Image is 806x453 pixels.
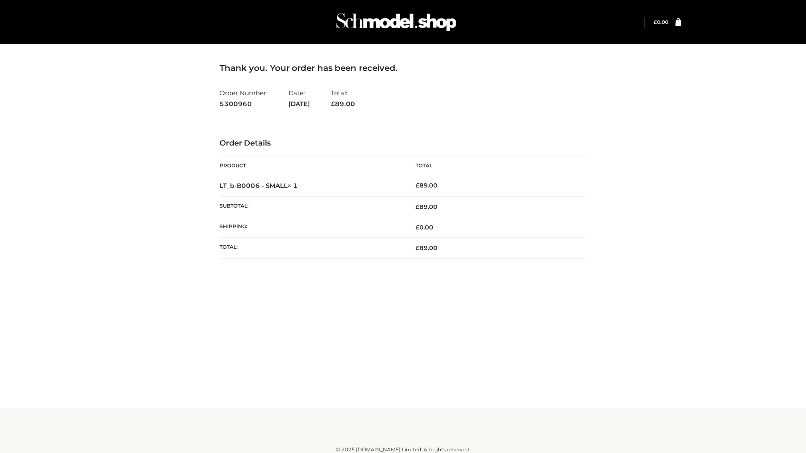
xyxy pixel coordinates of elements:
span: £ [331,100,335,108]
span: 89.00 [331,100,355,108]
strong: × 1 [288,182,298,190]
th: Product [220,156,403,175]
strong: 5300960 [220,99,267,109]
bdi: 0.00 [654,19,668,25]
li: Total: [331,86,355,111]
th: Total: [220,238,403,258]
strong: LT_b-B0006 - SMALL [220,182,298,190]
th: Shipping: [220,217,403,238]
h3: Thank you. Your order has been received. [220,63,586,73]
li: Order Number: [220,86,267,111]
span: 89.00 [416,244,437,252]
bdi: 0.00 [416,224,433,231]
span: £ [416,244,419,252]
bdi: 89.00 [416,182,437,189]
th: Subtotal: [220,196,403,217]
th: Total [403,156,586,175]
a: £0.00 [654,19,668,25]
strong: [DATE] [288,99,310,109]
span: £ [416,203,419,211]
li: Date: [288,86,310,111]
span: £ [416,224,419,231]
h3: Order Details [220,139,586,148]
img: Schmodel Admin 964 [333,5,459,39]
span: 89.00 [416,203,437,211]
span: £ [654,19,657,25]
span: £ [416,182,419,189]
